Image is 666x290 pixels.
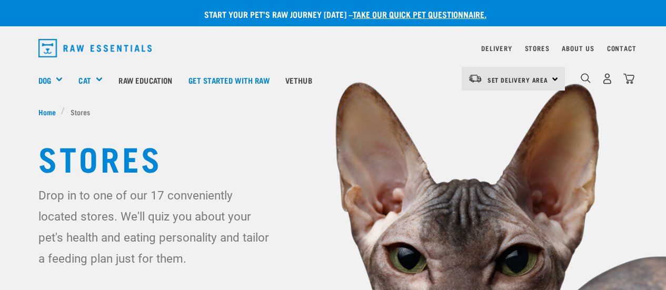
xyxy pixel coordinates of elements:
[623,73,634,84] img: home-icon@2x.png
[525,46,550,50] a: Stores
[353,12,486,16] a: take our quick pet questionnaire.
[607,46,637,50] a: Contact
[468,74,482,83] img: van-moving.png
[38,39,152,57] img: Raw Essentials Logo
[38,74,51,86] a: Dog
[111,59,180,101] a: Raw Education
[38,138,628,176] h1: Stores
[581,73,591,83] img: home-icon-1@2x.png
[181,59,277,101] a: Get started with Raw
[277,59,320,101] a: Vethub
[488,78,549,82] span: Set Delivery Area
[602,73,613,84] img: user.png
[30,35,637,62] nav: dropdown navigation
[562,46,594,50] a: About Us
[38,185,274,269] p: Drop in to one of our 17 conveniently located stores. We'll quiz you about your pet's health and ...
[481,46,512,50] a: Delivery
[38,106,62,117] a: Home
[78,74,91,86] a: Cat
[38,106,56,117] span: Home
[38,106,628,117] nav: breadcrumbs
